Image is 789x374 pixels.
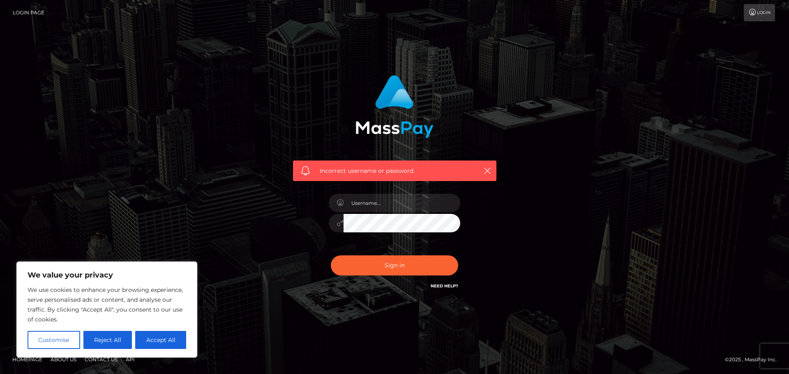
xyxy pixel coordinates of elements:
img: MassPay Login [355,75,434,138]
div: © 2025 , MassPay Inc. [725,355,783,364]
button: Reject All [83,331,132,349]
a: Login Page [13,4,44,21]
p: We use cookies to enhance your browsing experience, serve personalised ads or content, and analys... [28,285,186,324]
div: We value your privacy [16,262,197,358]
span: Incorrect username or password. [320,167,470,175]
a: API [122,353,138,366]
button: Accept All [135,331,186,349]
input: Username... [344,194,460,212]
a: About Us [47,353,80,366]
button: Sign in [331,255,458,275]
a: Contact Us [81,353,121,366]
a: Login [744,4,775,21]
a: Homepage [9,353,46,366]
button: Customise [28,331,80,349]
a: Need Help? [431,283,458,289]
p: We value your privacy [28,270,186,280]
